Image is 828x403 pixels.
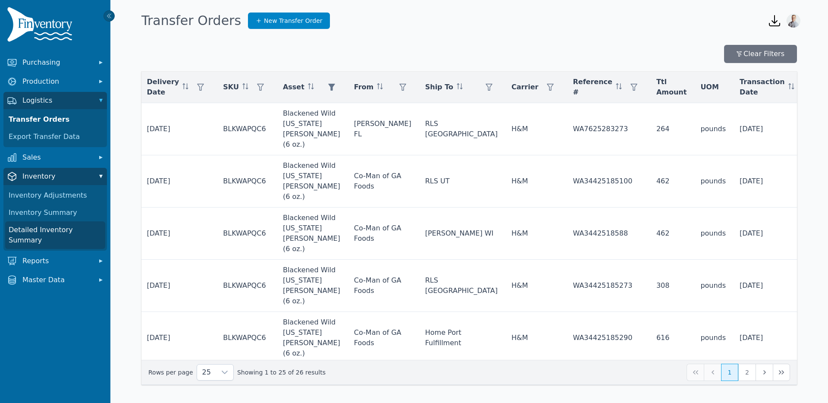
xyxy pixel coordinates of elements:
td: WA7625283273 [566,103,649,155]
td: Blackened Wild [US_STATE] [PERSON_NAME] (6 oz.) [276,103,347,155]
span: Showing 1 to 25 of 26 results [237,368,326,377]
td: [PERSON_NAME] FL [347,103,418,155]
td: [DATE] [733,103,822,155]
td: 462 [649,155,693,208]
td: Blackened Wild [US_STATE] [PERSON_NAME] (6 oz.) [276,155,347,208]
button: Logistics [3,92,107,109]
button: Production [3,73,107,90]
td: 308 [649,260,693,312]
td: [PERSON_NAME] WI [418,208,505,260]
td: pounds [693,155,733,208]
td: RLS [GEOGRAPHIC_DATA] [418,103,505,155]
button: Page 1 [721,364,738,381]
span: Reports [22,256,91,266]
button: Last Page [773,364,790,381]
a: New Transfer Order [248,13,330,29]
td: Blackened Wild [US_STATE] [PERSON_NAME] (6 oz.) [276,312,347,364]
span: Delivery Date [147,77,179,98]
td: H&M [505,155,566,208]
td: 264 [649,103,693,155]
td: WA34425185273 [566,260,649,312]
span: Reference # [573,77,612,98]
td: H&M [505,103,566,155]
td: pounds [693,312,733,364]
td: Co-Man of GA Foods [347,208,418,260]
button: Inventory [3,168,107,185]
td: Blackened Wild [US_STATE] [PERSON_NAME] (6 oz.) [276,260,347,312]
button: Next Page [756,364,773,381]
td: RLS [GEOGRAPHIC_DATA] [418,260,505,312]
td: 616 [649,312,693,364]
td: [DATE] [733,208,822,260]
span: Inventory [22,171,91,182]
span: Ttl Amount [656,77,687,98]
td: [DATE] [733,312,822,364]
button: Purchasing [3,54,107,71]
td: [DATE] [733,260,822,312]
button: Reports [3,252,107,270]
span: Production [22,76,91,87]
td: pounds [693,260,733,312]
td: Co-Man of GA Foods [347,155,418,208]
span: Purchasing [22,57,91,68]
td: Blackened Wild [US_STATE] [PERSON_NAME] (6 oz.) [276,208,347,260]
span: Master Data [22,275,91,285]
td: BLKWAPQC6 [216,155,276,208]
td: [DATE] [140,103,216,155]
td: BLKWAPQC6 [216,312,276,364]
td: [DATE] [140,312,216,364]
span: Carrier [511,82,539,92]
td: BLKWAPQC6 [216,103,276,155]
td: Co-Man of GA Foods [347,260,418,312]
td: BLKWAPQC6 [216,260,276,312]
td: pounds [693,208,733,260]
a: Inventory Adjustments [5,187,105,204]
img: Joshua Benton [787,14,800,28]
span: Asset [283,82,304,92]
span: Sales [22,152,91,163]
h1: Transfer Orders [141,13,241,28]
span: From [354,82,373,92]
button: Master Data [3,271,107,289]
a: Export Transfer Data [5,128,105,145]
td: Home Port Fulfillment [418,312,505,364]
td: 462 [649,208,693,260]
td: H&M [505,260,566,312]
td: Co-Man of GA Foods [347,312,418,364]
span: New Transfer Order [264,16,323,25]
td: pounds [693,103,733,155]
td: H&M [505,312,566,364]
span: Rows per page [197,365,216,380]
td: [DATE] [140,260,216,312]
span: SKU [223,82,239,92]
a: Inventory Summary [5,204,105,221]
td: [DATE] [733,155,822,208]
td: [DATE] [140,155,216,208]
button: Page 2 [738,364,756,381]
img: Finventory [7,7,76,45]
span: Logistics [22,95,91,106]
a: Detailed Inventory Summary [5,221,105,249]
span: Transaction Date [740,77,785,98]
button: Clear Filters [724,45,797,63]
td: WA34425185100 [566,155,649,208]
a: Transfer Orders [5,111,105,128]
td: WA3442518588 [566,208,649,260]
td: BLKWAPQC6 [216,208,276,260]
span: UOM [700,82,719,92]
button: Sales [3,149,107,166]
td: WA34425185290 [566,312,649,364]
td: RLS UT [418,155,505,208]
td: [DATE] [140,208,216,260]
td: H&M [505,208,566,260]
span: Ship To [425,82,453,92]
